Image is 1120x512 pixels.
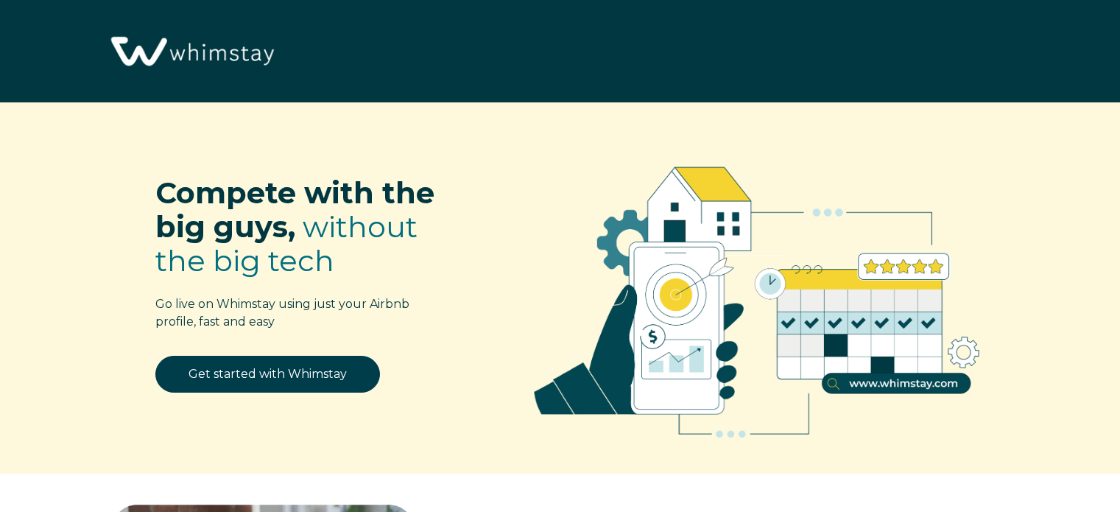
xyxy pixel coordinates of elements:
span: without the big tech [155,208,418,278]
span: Compete with the big guys, [155,175,434,245]
img: Whimstay Logo-02 1 [103,7,279,97]
span: Go live on Whimstay using just your Airbnb profile, fast and easy [155,297,409,329]
img: RBO Ilustrations-02 [498,125,1016,465]
a: Get started with Whimstay [155,356,380,393]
